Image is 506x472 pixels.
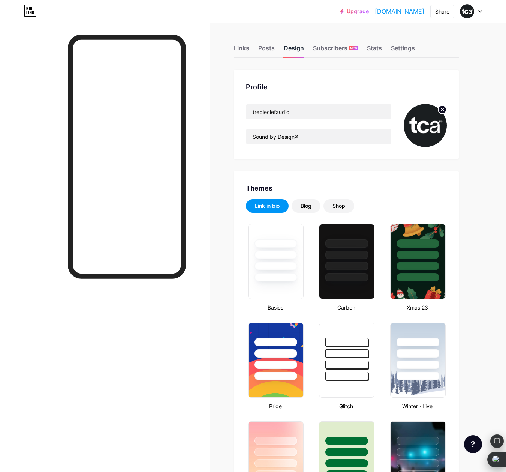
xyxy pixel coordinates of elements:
div: Links [234,44,249,57]
div: Carbon [317,304,376,311]
div: Stats [367,44,382,57]
div: Xmas 23 [388,304,447,311]
span: NEW [350,46,357,50]
a: Upgrade [340,8,369,14]
div: Winter · Live [388,402,447,410]
div: Share [435,8,449,15]
div: Profile [246,82,447,92]
a: [DOMAIN_NAME] [375,7,424,16]
input: Name [246,104,391,119]
div: Glitch [317,402,376,410]
input: Bio [246,129,391,144]
img: trebleclefaudio [460,4,474,18]
div: Pride [246,402,305,410]
img: trebleclefaudio [404,104,447,147]
div: Shop [332,202,345,210]
div: Blog [301,202,311,210]
div: Themes [246,183,447,193]
div: Link in bio [255,202,280,210]
div: Settings [391,44,415,57]
div: Design [284,44,304,57]
div: Basics [246,304,305,311]
div: Subscribers [313,44,358,57]
div: Posts [258,44,275,57]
